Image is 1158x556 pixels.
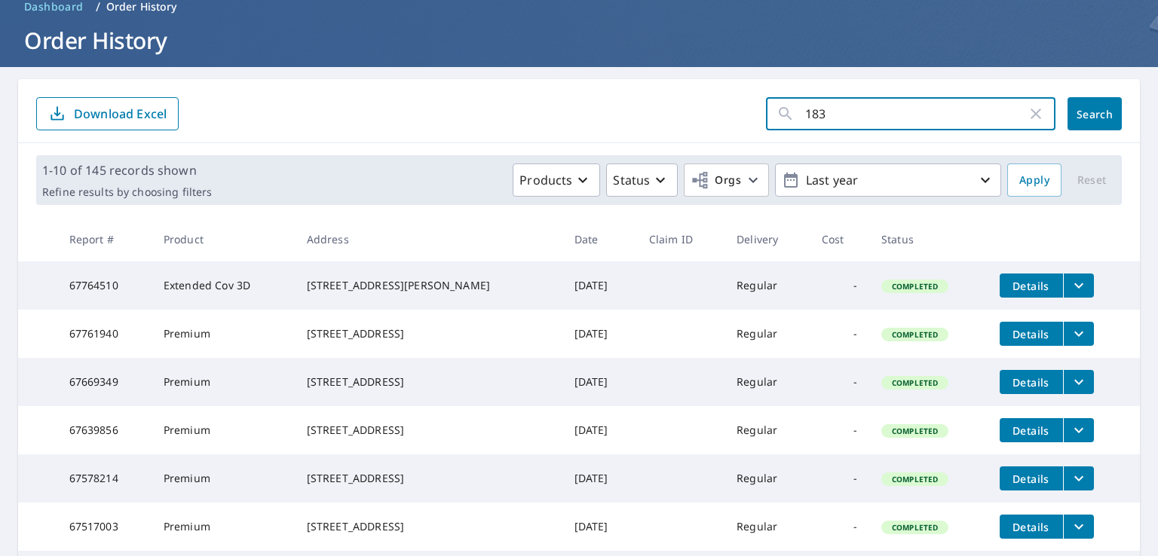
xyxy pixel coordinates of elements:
[1063,273,1094,298] button: filesDropdownBtn-67764510
[810,358,869,406] td: -
[152,261,295,310] td: Extended Cov 3D
[1009,520,1054,534] span: Details
[1007,163,1061,197] button: Apply
[1000,322,1063,346] button: detailsBtn-67761940
[725,261,809,310] td: Regular
[57,310,152,358] td: 67761940
[883,329,947,340] span: Completed
[295,217,562,261] th: Address
[725,217,809,261] th: Delivery
[1000,515,1063,539] button: detailsBtn-67517003
[57,217,152,261] th: Report #
[152,217,295,261] th: Product
[775,163,1001,197] button: Last year
[562,454,637,503] td: [DATE]
[1063,322,1094,346] button: filesDropdownBtn-67761940
[307,278,550,293] div: [STREET_ADDRESS][PERSON_NAME]
[684,163,769,197] button: Orgs
[883,474,947,484] span: Completed
[810,503,869,551] td: -
[725,406,809,454] td: Regular
[613,171,650,189] p: Status
[810,454,869,503] td: -
[1009,423,1054,438] span: Details
[883,522,947,533] span: Completed
[42,185,212,199] p: Refine results by choosing filters
[883,281,947,292] span: Completed
[1063,466,1094,490] button: filesDropdownBtn-67578214
[883,426,947,436] span: Completed
[57,358,152,406] td: 67669349
[1063,370,1094,394] button: filesDropdownBtn-67669349
[74,105,167,122] p: Download Excel
[307,519,550,534] div: [STREET_ADDRESS]
[307,423,550,438] div: [STREET_ADDRESS]
[1000,418,1063,442] button: detailsBtn-67639856
[513,163,600,197] button: Products
[1063,515,1094,539] button: filesDropdownBtn-67517003
[152,310,295,358] td: Premium
[152,406,295,454] td: Premium
[869,217,987,261] th: Status
[805,93,1027,135] input: Address, Report #, Claim ID, etc.
[562,217,637,261] th: Date
[1000,370,1063,394] button: detailsBtn-67669349
[1080,107,1110,121] span: Search
[1000,273,1063,298] button: detailsBtn-67764510
[562,261,637,310] td: [DATE]
[57,503,152,551] td: 67517003
[519,171,572,189] p: Products
[810,406,869,454] td: -
[57,454,152,503] td: 67578214
[800,167,976,194] p: Last year
[883,377,947,388] span: Completed
[57,261,152,310] td: 67764510
[606,163,678,197] button: Status
[1019,171,1049,190] span: Apply
[725,310,809,358] td: Regular
[307,326,550,341] div: [STREET_ADDRESS]
[562,406,637,454] td: [DATE]
[152,358,295,406] td: Premium
[36,97,179,130] button: Download Excel
[562,310,637,358] td: [DATE]
[691,171,741,190] span: Orgs
[1009,327,1054,341] span: Details
[725,503,809,551] td: Regular
[725,358,809,406] td: Regular
[1000,466,1063,490] button: detailsBtn-67578214
[42,161,212,179] p: 1-10 of 145 records shown
[1063,418,1094,442] button: filesDropdownBtn-67639856
[57,406,152,454] td: 67639856
[1068,97,1122,130] button: Search
[562,358,637,406] td: [DATE]
[307,471,550,486] div: [STREET_ADDRESS]
[1009,472,1054,486] span: Details
[1009,375,1054,390] span: Details
[810,261,869,310] td: -
[18,25,1140,56] h1: Order History
[637,217,725,261] th: Claim ID
[307,374,550,390] div: [STREET_ADDRESS]
[725,454,809,503] td: Regular
[152,454,295,503] td: Premium
[810,217,869,261] th: Cost
[562,503,637,551] td: [DATE]
[152,503,295,551] td: Premium
[1009,279,1054,293] span: Details
[810,310,869,358] td: -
